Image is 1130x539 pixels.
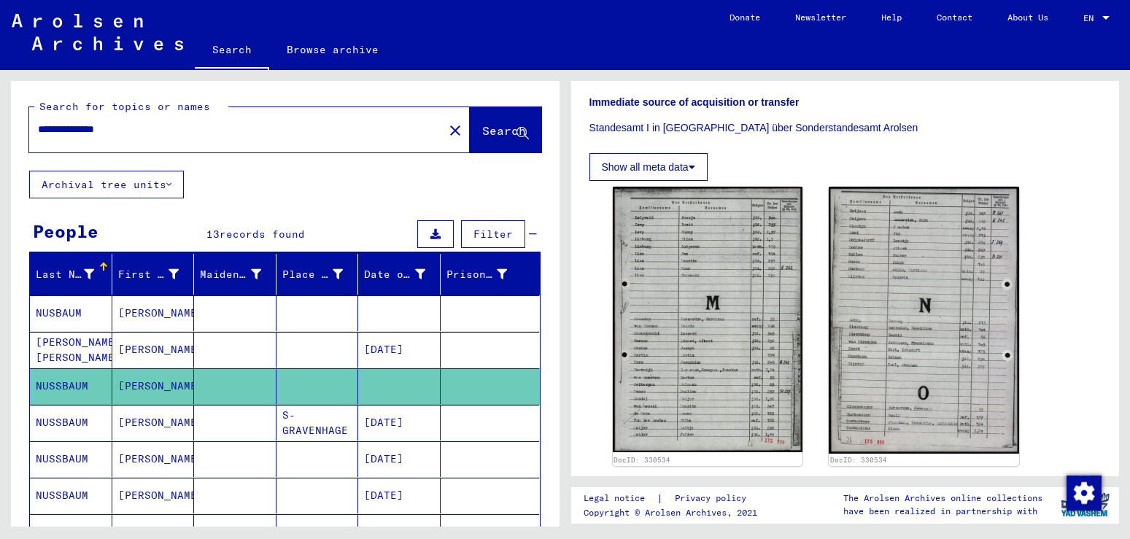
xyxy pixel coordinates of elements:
[461,220,525,248] button: Filter
[1058,486,1112,523] img: yv_logo.png
[118,267,179,282] div: First Name
[482,123,526,138] span: Search
[112,295,195,331] mat-cell: [PERSON_NAME]
[200,263,279,286] div: Maiden Name
[12,14,183,50] img: Arolsen_neg.svg
[36,267,94,282] div: Last Name
[446,122,464,139] mat-icon: close
[1067,476,1102,511] img: Change consent
[30,332,112,368] mat-cell: [PERSON_NAME] [PERSON_NAME]
[613,187,803,452] img: 001.jpg
[112,254,195,295] mat-header-cell: First Name
[276,405,359,441] mat-cell: S-GRAVENHAGE
[663,491,764,506] a: Privacy policy
[33,218,98,244] div: People
[358,478,441,513] mat-cell: [DATE]
[29,171,184,198] button: Archival tree units
[269,32,396,67] a: Browse archive
[364,267,425,282] div: Date of Birth
[276,254,359,295] mat-header-cell: Place of Birth
[584,506,764,519] p: Copyright © Arolsen Archives, 2021
[30,405,112,441] mat-cell: NUSSBAUM
[282,263,362,286] div: Place of Birth
[446,263,526,286] div: Prisoner #
[441,254,540,295] mat-header-cell: Prisoner #
[584,491,764,506] div: |
[282,267,344,282] div: Place of Birth
[112,441,195,477] mat-cell: [PERSON_NAME]
[195,32,269,70] a: Search
[614,456,670,464] a: DocID: 330534
[30,478,112,513] mat-cell: NUSSBAUM
[30,254,112,295] mat-header-cell: Last Name
[30,368,112,404] mat-cell: NUSSBAUM
[112,478,195,513] mat-cell: [PERSON_NAME]
[39,100,210,113] mat-label: Search for topics or names
[829,187,1019,454] img: 002.jpg
[1083,13,1099,23] span: EN
[112,332,195,368] mat-cell: [PERSON_NAME]
[364,263,444,286] div: Date of Birth
[206,228,220,241] span: 13
[843,492,1042,505] p: The Arolsen Archives online collections
[470,107,541,152] button: Search
[112,368,195,404] mat-cell: [PERSON_NAME]
[589,153,708,181] button: Show all meta data
[830,456,887,464] a: DocID: 330534
[36,263,112,286] div: Last Name
[358,441,441,477] mat-cell: [DATE]
[584,491,657,506] a: Legal notice
[358,254,441,295] mat-header-cell: Date of Birth
[30,295,112,331] mat-cell: NUSBAUM
[220,228,305,241] span: records found
[843,505,1042,518] p: have been realized in partnership with
[446,267,508,282] div: Prisoner #
[112,405,195,441] mat-cell: [PERSON_NAME]
[441,115,470,144] button: Clear
[30,441,112,477] mat-cell: NUSSBAUM
[358,405,441,441] mat-cell: [DATE]
[589,120,1102,136] p: Standesamt I in [GEOGRAPHIC_DATA] über Sonderstandesamt Arolsen
[194,254,276,295] mat-header-cell: Maiden Name
[118,263,198,286] div: First Name
[200,267,261,282] div: Maiden Name
[358,332,441,368] mat-cell: [DATE]
[589,96,800,108] b: Immediate source of acquisition or transfer
[473,228,513,241] span: Filter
